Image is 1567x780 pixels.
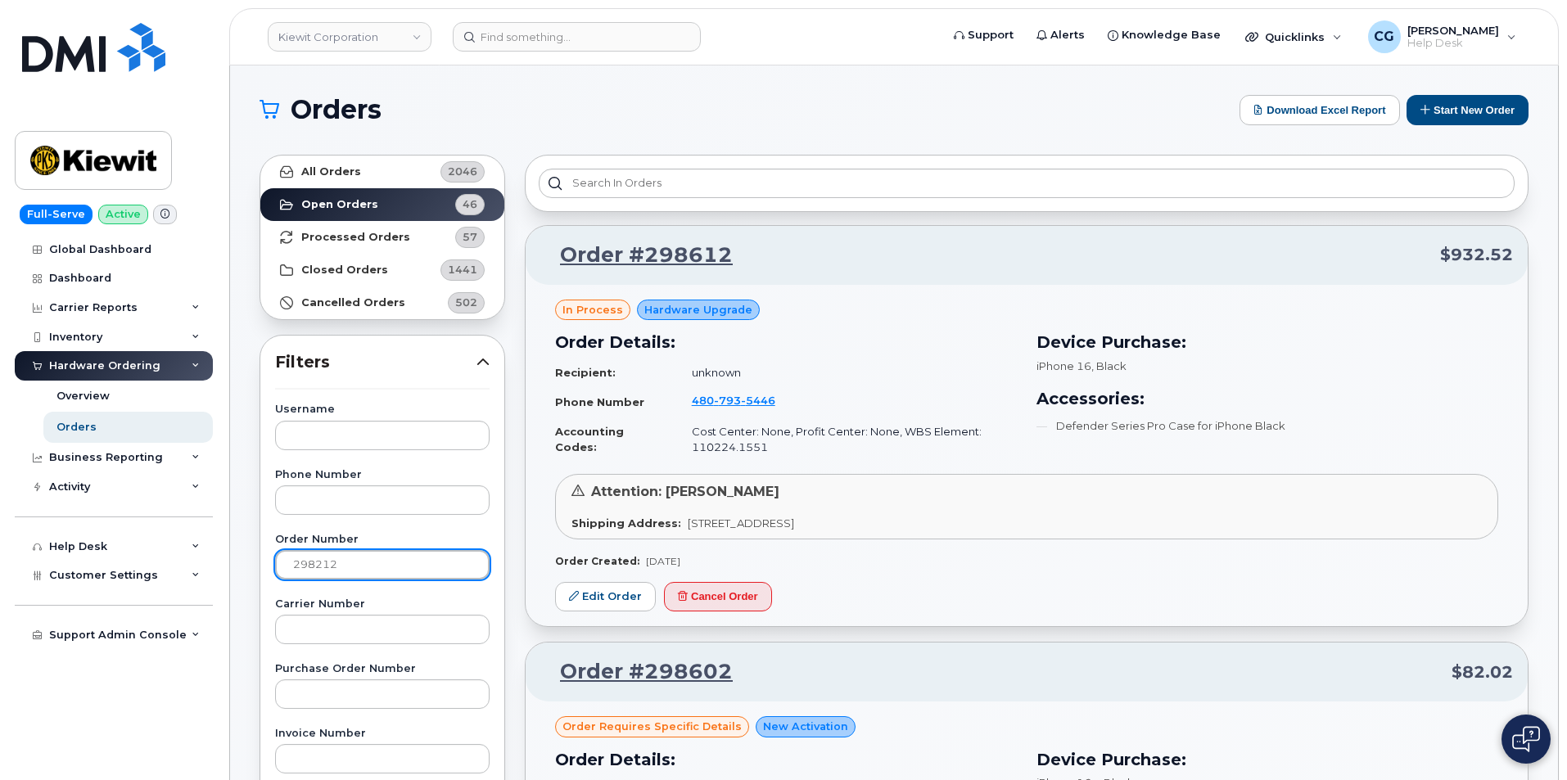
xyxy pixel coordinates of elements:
[1240,95,1400,125] button: Download Excel Report
[1091,359,1127,372] span: , Black
[539,169,1515,198] input: Search in orders
[1036,386,1498,411] h3: Accessories:
[677,358,1017,387] td: unknown
[677,417,1017,461] td: Cost Center: None, Profit Center: None, WBS Element: 110224.1551
[1512,726,1540,752] img: Open chat
[260,156,504,188] a: All Orders2046
[463,196,477,212] span: 46
[688,516,794,530] span: [STREET_ADDRESS]
[455,295,477,310] span: 502
[301,165,361,178] strong: All Orders
[448,262,477,277] span: 1441
[260,254,504,286] a: Closed Orders1441
[291,97,382,122] span: Orders
[275,599,490,610] label: Carrier Number
[555,366,616,379] strong: Recipient:
[555,425,624,453] strong: Accounting Codes:
[301,264,388,277] strong: Closed Orders
[562,719,742,734] span: Order requires Specific details
[741,394,775,407] span: 5446
[555,330,1017,354] h3: Order Details:
[275,664,490,674] label: Purchase Order Number
[260,221,504,254] a: Processed Orders57
[555,555,639,567] strong: Order Created:
[1440,243,1513,267] span: $932.52
[463,229,477,245] span: 57
[260,188,504,221] a: Open Orders46
[591,484,779,499] span: Attention: [PERSON_NAME]
[540,241,733,270] a: Order #298612
[763,719,848,734] span: New Activation
[1036,330,1498,354] h3: Device Purchase:
[540,657,733,687] a: Order #298602
[1452,661,1513,684] span: $82.02
[301,231,410,244] strong: Processed Orders
[714,394,741,407] span: 793
[555,582,656,612] a: Edit Order
[1407,95,1529,125] button: Start New Order
[275,404,490,415] label: Username
[1036,418,1498,434] li: Defender Series Pro Case for iPhone Black
[562,302,623,318] span: in process
[260,286,504,319] a: Cancelled Orders502
[555,395,644,408] strong: Phone Number
[646,555,680,567] span: [DATE]
[571,516,681,530] strong: Shipping Address:
[275,350,476,374] span: Filters
[448,164,477,179] span: 2046
[275,728,490,739] label: Invoice Number
[275,470,490,480] label: Phone Number
[301,198,378,211] strong: Open Orders
[644,302,752,318] span: Hardware Upgrade
[1036,359,1091,372] span: iPhone 16
[1036,747,1498,772] h3: Device Purchase:
[275,534,490,545] label: Order Number
[692,394,775,407] span: 480
[692,394,795,407] a: 4807935446
[555,747,1017,772] h3: Order Details:
[664,582,772,612] button: Cancel Order
[301,296,405,309] strong: Cancelled Orders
